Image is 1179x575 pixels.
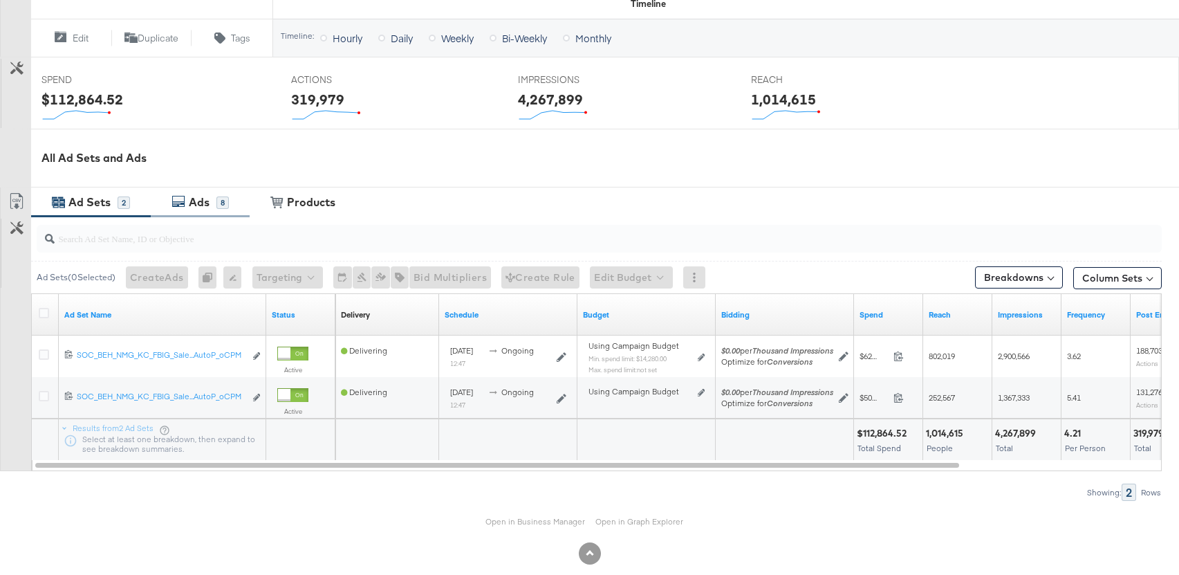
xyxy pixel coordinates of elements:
[998,309,1056,320] a: The number of times your ad was served. On mobile apps an ad is counted as served the first time ...
[30,30,111,46] button: Edit
[860,392,888,403] span: $50,393.80
[41,89,123,109] div: $112,864.52
[721,387,740,397] em: $0.00
[192,30,272,46] button: Tags
[41,150,1179,166] div: All Ad Sets and Ads
[111,30,192,46] button: Duplicate
[588,386,694,397] div: Using Campaign Budget
[721,387,833,397] span: per
[583,309,710,320] a: Shows the current budget of Ad Set.
[929,309,987,320] a: The number of people your ad was served to.
[341,345,387,356] span: Delivering
[926,427,967,440] div: 1,014,615
[37,271,115,284] div: Ad Sets ( 0 Selected)
[189,194,210,210] div: Ads
[280,31,315,41] div: Timeline:
[767,356,813,367] em: Conversions
[138,32,178,45] span: Duplicate
[231,32,250,45] span: Tags
[1136,387,1162,397] span: 131,276
[929,392,955,403] span: 252,567
[1133,427,1168,440] div: 319,979
[752,387,833,397] em: Thousand Impressions
[721,356,833,367] div: Optimize for
[751,73,855,86] span: REACH
[995,427,1040,440] div: 4,267,899
[721,345,833,356] span: per
[1086,488,1122,498] div: Showing:
[277,407,308,416] label: Active
[1136,401,1158,409] sub: Actions
[721,309,848,320] a: Shows your bid and optimisation settings for this Ad Set.
[927,443,953,453] span: People
[1065,443,1106,453] span: Per Person
[721,345,740,356] em: $0.00
[1067,351,1081,361] span: 3.62
[291,89,344,109] div: 319,979
[77,391,245,405] a: SOC_BEH_NMG_KC_FBIG_Sale...AutoP_oCPM
[975,266,1063,289] button: Breakdowns
[1067,392,1081,403] span: 5.41
[1064,427,1085,440] div: 4.21
[55,219,1060,246] input: Search Ad Set Name, ID or Objective
[198,266,223,289] div: 0
[77,391,245,402] div: SOC_BEH_NMG_KC_FBIG_Sale...AutoP_oCPM
[77,349,245,360] div: SOC_BEH_NMG_KC_FBIG_Sale...AutoP_oCPM
[857,427,911,440] div: $112,864.52
[752,345,833,356] em: Thousand Impressions
[445,309,572,320] a: Shows when your Ad Set is scheduled to deliver.
[291,73,395,86] span: ACTIONS
[341,309,370,320] a: Reflects the ability of your Ad Set to achieve delivery based on ad states, schedule and budget.
[860,351,888,361] span: $62,470.72
[1136,345,1162,356] span: 188,703
[41,73,145,86] span: SPEND
[441,31,474,45] span: Weekly
[450,359,465,367] sub: 12:47
[518,89,583,109] div: 4,267,899
[1136,359,1158,367] sub: Actions
[118,197,130,209] div: 2
[450,345,473,356] span: [DATE]
[1122,484,1136,501] div: 2
[450,401,465,409] sub: 12:47
[341,387,387,397] span: Delivering
[588,365,657,374] sub: Max. spend limit : not set
[287,194,335,210] div: Products
[575,31,611,45] span: Monthly
[501,345,534,356] span: ongoing
[1067,309,1125,320] a: The average number of times your ad was served to each person.
[588,354,667,363] sub: Min. spend limit: $14,280.00
[767,398,813,408] em: Conversions
[341,309,370,320] div: Delivery
[501,387,534,397] span: ongoing
[929,351,955,361] span: 802,019
[485,516,585,527] a: Open in Business Manager
[68,194,111,210] div: Ad Sets
[333,31,362,45] span: Hourly
[73,32,89,45] span: Edit
[502,31,547,45] span: Bi-Weekly
[996,443,1013,453] span: Total
[1134,443,1151,453] span: Total
[64,309,261,320] a: Your Ad Set name.
[721,398,833,409] div: Optimize for
[588,340,679,352] span: Using Campaign Budget
[216,197,229,209] div: 8
[1073,267,1162,289] button: Column Sets
[860,309,918,320] a: The total amount spent to date.
[1140,488,1162,498] div: Rows
[998,392,1030,403] span: 1,367,333
[272,309,330,320] a: Shows the current state of your Ad Set.
[277,365,308,374] label: Active
[751,89,816,109] div: 1,014,615
[518,73,622,86] span: IMPRESSIONS
[77,349,245,364] a: SOC_BEH_NMG_KC_FBIG_Sale...AutoP_oCPM
[450,387,473,397] span: [DATE]
[857,443,901,453] span: Total Spend
[391,31,413,45] span: Daily
[595,516,683,527] a: Open in Graph Explorer
[998,351,1030,361] span: 2,900,566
